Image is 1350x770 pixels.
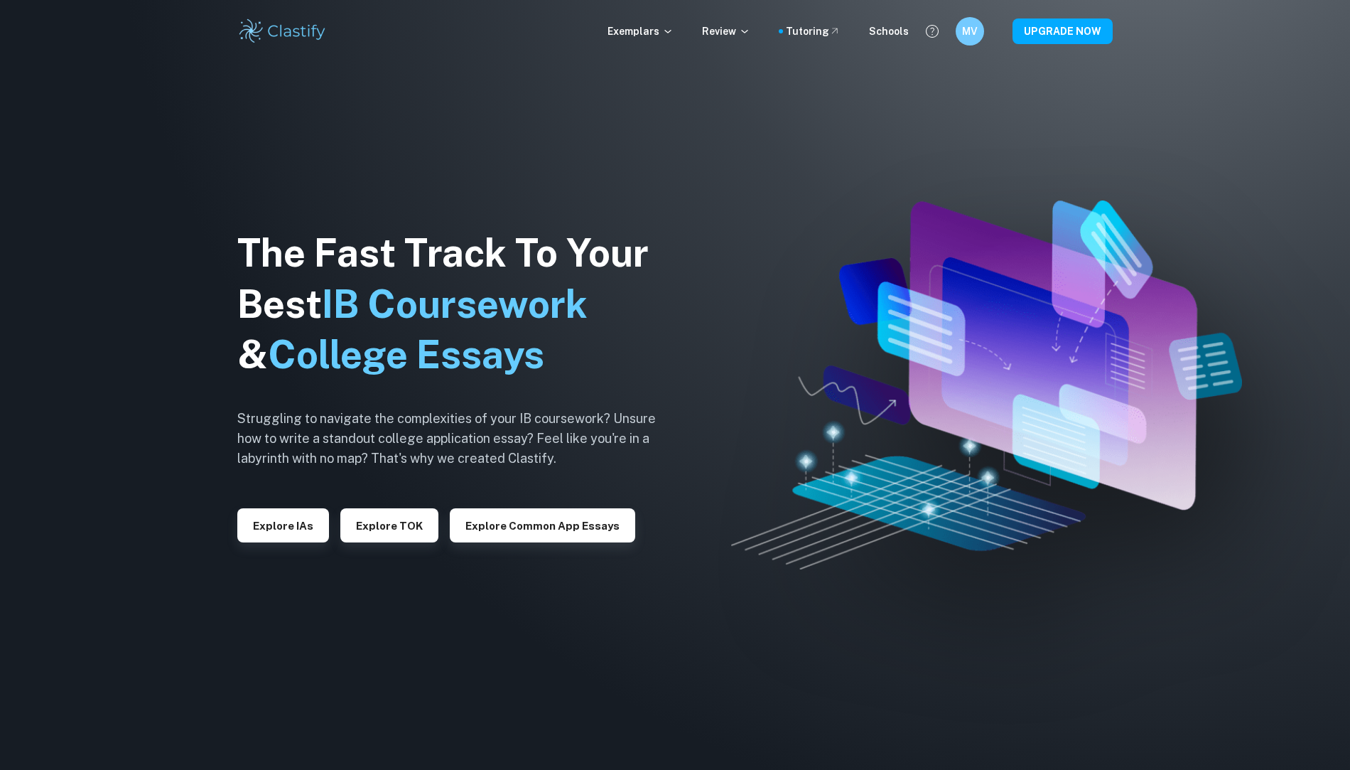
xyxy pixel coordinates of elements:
[786,23,841,39] a: Tutoring
[869,23,909,39] a: Schools
[450,508,635,542] button: Explore Common App essays
[920,19,944,43] button: Help and Feedback
[956,17,984,46] button: MV
[237,508,329,542] button: Explore IAs
[607,23,674,39] p: Exemplars
[237,17,328,46] img: Clastify logo
[237,518,329,532] a: Explore IAs
[340,508,438,542] button: Explore TOK
[702,23,750,39] p: Review
[962,23,978,39] h6: MV
[322,282,588,326] span: IB Coursework
[268,332,544,377] span: College Essays
[731,200,1242,570] img: Clastify hero
[450,518,635,532] a: Explore Common App essays
[237,228,678,381] h1: The Fast Track To Your Best &
[340,518,438,532] a: Explore TOK
[237,409,678,469] h6: Struggling to navigate the complexities of your IB coursework? Unsure how to write a standout col...
[1012,18,1113,44] button: UPGRADE NOW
